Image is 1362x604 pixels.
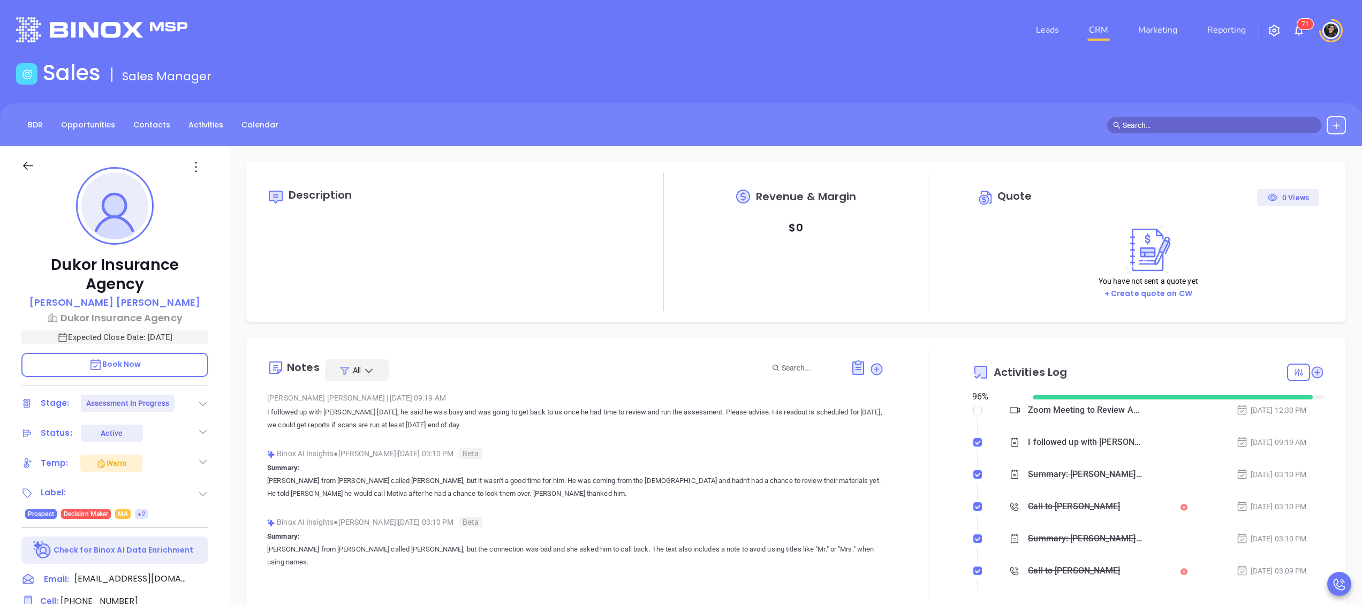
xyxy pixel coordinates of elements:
[41,395,70,411] div: Stage:
[334,449,338,458] span: ●
[1113,122,1121,129] span: search
[122,68,211,85] span: Sales Manager
[756,191,857,202] span: Revenue & Margin
[1267,189,1309,206] div: 0 Views
[1203,19,1250,41] a: Reporting
[353,365,361,375] span: All
[267,406,884,432] p: I followed up with [PERSON_NAME] [DATE], he said he was busy and was going to get back to us once...
[1085,19,1113,41] a: CRM
[789,218,803,237] p: $ 0
[41,455,69,471] div: Temp:
[267,390,884,406] div: [PERSON_NAME] [PERSON_NAME] [DATE] 09:19 AM
[29,295,200,309] p: [PERSON_NAME] [PERSON_NAME]
[334,518,338,526] span: ●
[1028,434,1142,450] div: I followed up with [PERSON_NAME] [DATE], he said he was busy and was going to get back to us once...
[89,359,141,369] span: Book Now
[267,474,884,500] p: [PERSON_NAME] from [PERSON_NAME] called [PERSON_NAME], but it wasn't a good time for him. He was ...
[1099,275,1198,287] p: You have not sent a quote yet
[459,517,482,527] span: Beta
[1101,288,1195,300] button: + Create quote on CW
[289,187,352,202] span: Description
[387,394,388,402] span: |
[64,508,108,520] span: Decision Maker
[28,508,54,520] span: Prospect
[1032,19,1063,41] a: Leads
[1236,501,1307,512] div: [DATE] 03:10 PM
[29,295,200,311] a: [PERSON_NAME] [PERSON_NAME]
[1119,224,1177,275] img: Create on CWSell
[267,514,884,530] div: Binox AI Insights [PERSON_NAME] | [DATE] 03:10 PM
[235,116,285,134] a: Calendar
[33,541,52,560] img: Ai-Enrich-DaqCidB-.svg
[138,508,145,520] span: +2
[1134,19,1182,41] a: Marketing
[41,425,72,441] div: Status:
[101,425,123,442] div: Active
[1236,565,1307,577] div: [DATE] 03:09 PM
[21,255,208,294] p: Dukor Insurance Agency
[118,508,128,520] span: MA
[972,390,1020,403] div: 96 %
[1123,119,1315,131] input: Search…
[1236,436,1307,448] div: [DATE] 09:19 AM
[43,60,101,86] h1: Sales
[41,485,66,501] div: Label:
[459,448,482,459] span: Beta
[21,311,208,325] a: Dukor Insurance Agency
[994,367,1067,378] span: Activities Log
[1297,19,1313,29] sup: 71
[1028,402,1142,418] div: Zoom Meeting to Review Assessment - [PERSON_NAME]
[96,457,126,470] div: Warm
[182,116,230,134] a: Activities
[1028,499,1120,515] div: Call to [PERSON_NAME]
[1236,533,1307,545] div: [DATE] 03:10 PM
[44,572,69,586] span: Email:
[1268,24,1281,37] img: iconSetting
[1302,20,1305,28] span: 7
[997,188,1032,203] span: Quote
[1028,563,1120,579] div: Call to [PERSON_NAME]
[74,572,187,585] span: [EMAIL_ADDRESS][DOMAIN_NAME]
[21,330,208,344] p: Expected Close Date: [DATE]
[81,172,148,239] img: profile-user
[1292,24,1305,37] img: iconNotification
[782,362,838,374] input: Search...
[1028,531,1142,547] div: Summary: [PERSON_NAME] from [PERSON_NAME] called [PERSON_NAME], but the connection was bad and sh...
[1104,288,1192,299] a: + Create quote on CW
[127,116,177,134] a: Contacts
[16,17,187,42] img: logo
[267,464,300,472] b: Summary:
[1236,469,1307,480] div: [DATE] 03:10 PM
[978,189,995,206] img: Circle dollar
[1028,466,1142,482] div: Summary: [PERSON_NAME] from [PERSON_NAME] called [PERSON_NAME], but it wasn't a good time for him...
[55,116,122,134] a: Opportunities
[1236,404,1307,416] div: [DATE] 12:30 PM
[86,395,169,412] div: Assessment In Progress
[1305,20,1309,28] span: 1
[21,116,49,134] a: BDR
[267,532,300,540] b: Summary:
[267,519,275,527] img: svg%3e
[267,543,884,569] p: [PERSON_NAME] from [PERSON_NAME] called [PERSON_NAME], but the connection was bad and she asked h...
[267,446,884,462] div: Binox AI Insights [PERSON_NAME] | [DATE] 03:10 PM
[267,450,275,458] img: svg%3e
[54,545,193,556] p: Check for Binox AI Data Enrichment
[1322,22,1340,39] img: user
[287,362,320,373] div: Notes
